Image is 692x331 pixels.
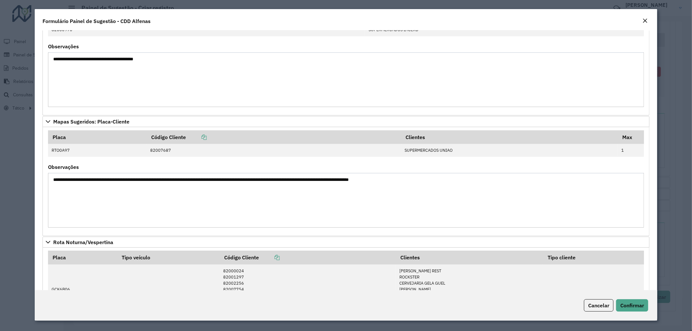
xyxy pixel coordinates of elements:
[642,18,648,23] em: Fechar
[42,17,151,25] h4: Formulário Painel de Sugestão - CDD Alfenas
[53,240,113,245] span: Rota Noturna/Vespertina
[117,251,220,264] th: Tipo veículo
[584,299,613,312] button: Cancelar
[48,265,117,315] td: GCK6B06
[48,144,147,157] td: RTO0A97
[48,163,79,171] label: Observações
[396,265,543,315] td: [PERSON_NAME] REST ROCKSTER CERVEJARIA GELA GUEL [PERSON_NAME] [PERSON_NAME] GARRAFARIA DA CIDADE...
[616,299,648,312] button: Confirmar
[147,130,401,144] th: Código Cliente
[48,42,79,50] label: Observações
[401,130,618,144] th: Clientes
[543,251,644,264] th: Tipo cliente
[396,251,543,264] th: Clientes
[42,237,650,248] a: Rota Noturna/Vespertina
[186,134,207,140] a: Copiar
[640,17,650,25] button: Close
[588,302,609,309] span: Cancelar
[48,251,117,264] th: Placa
[42,116,650,127] a: Mapas Sugeridos: Placa-Cliente
[401,144,618,157] td: SUPERMERCADOS UNIAO
[259,254,280,261] a: Copiar
[220,251,396,264] th: Código Cliente
[53,119,129,124] span: Mapas Sugeridos: Placa-Cliente
[42,127,650,236] div: Mapas Sugeridos: Placa-Cliente
[147,144,401,157] td: 82007687
[220,265,396,315] td: 82000024 82001297 82002256 82007754 82015721 82016275 82016395
[620,302,644,309] span: Confirmar
[618,144,644,157] td: 1
[618,130,644,144] th: Max
[48,130,147,144] th: Placa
